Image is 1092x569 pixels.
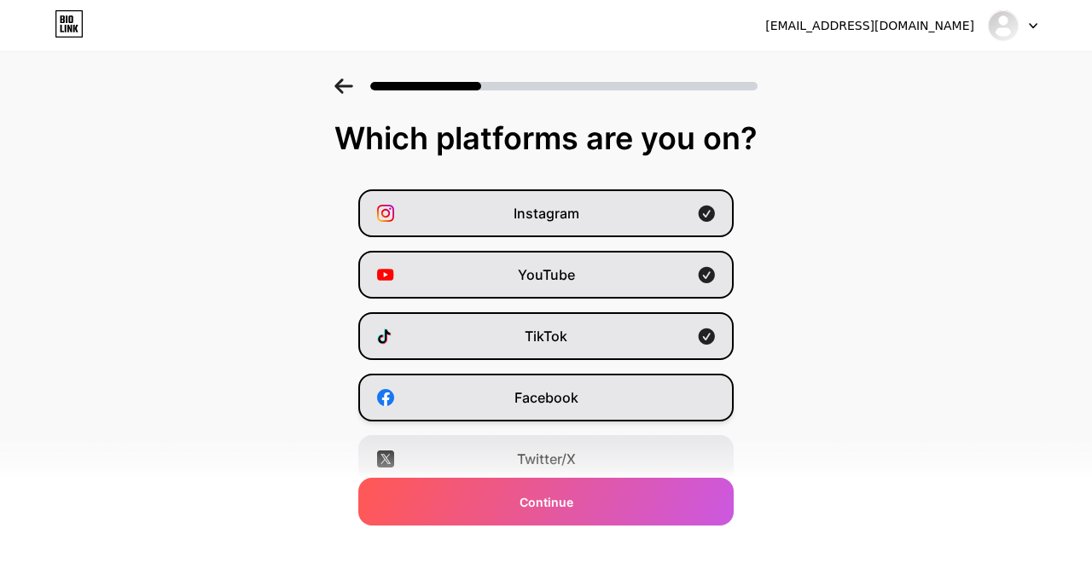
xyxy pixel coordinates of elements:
img: transformasirinjani [987,9,1019,42]
span: Instagram [514,203,579,224]
span: TikTok [525,326,567,346]
span: YouTube [518,264,575,285]
div: [EMAIL_ADDRESS][DOMAIN_NAME] [765,17,974,35]
span: Twitter/X [517,449,576,469]
div: Which platforms are you on? [17,121,1075,155]
span: Continue [520,493,573,511]
span: Facebook [514,387,578,408]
